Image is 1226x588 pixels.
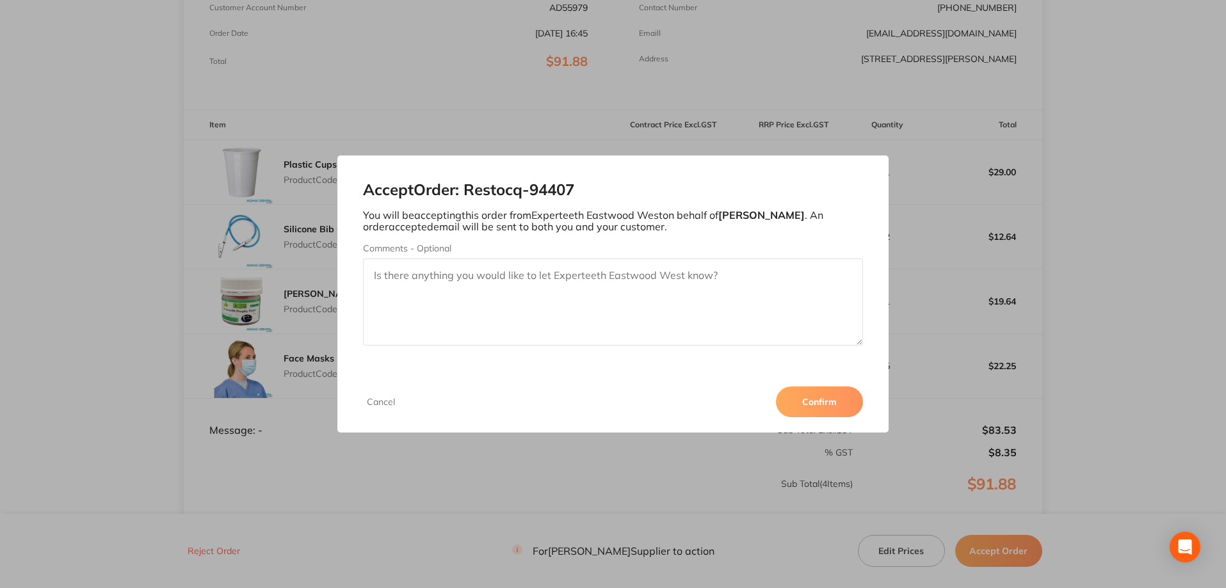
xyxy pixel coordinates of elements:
label: Comments - Optional [363,243,864,253]
p: You will be accepting this order from Experteeth Eastwood West on behalf of . An order accepted e... [363,209,864,233]
button: Confirm [776,386,863,417]
b: [PERSON_NAME] [718,209,805,221]
h2: Accept Order: Restocq- 94407 [363,181,864,199]
div: Open Intercom Messenger [1170,532,1200,562]
button: Cancel [363,396,399,408]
